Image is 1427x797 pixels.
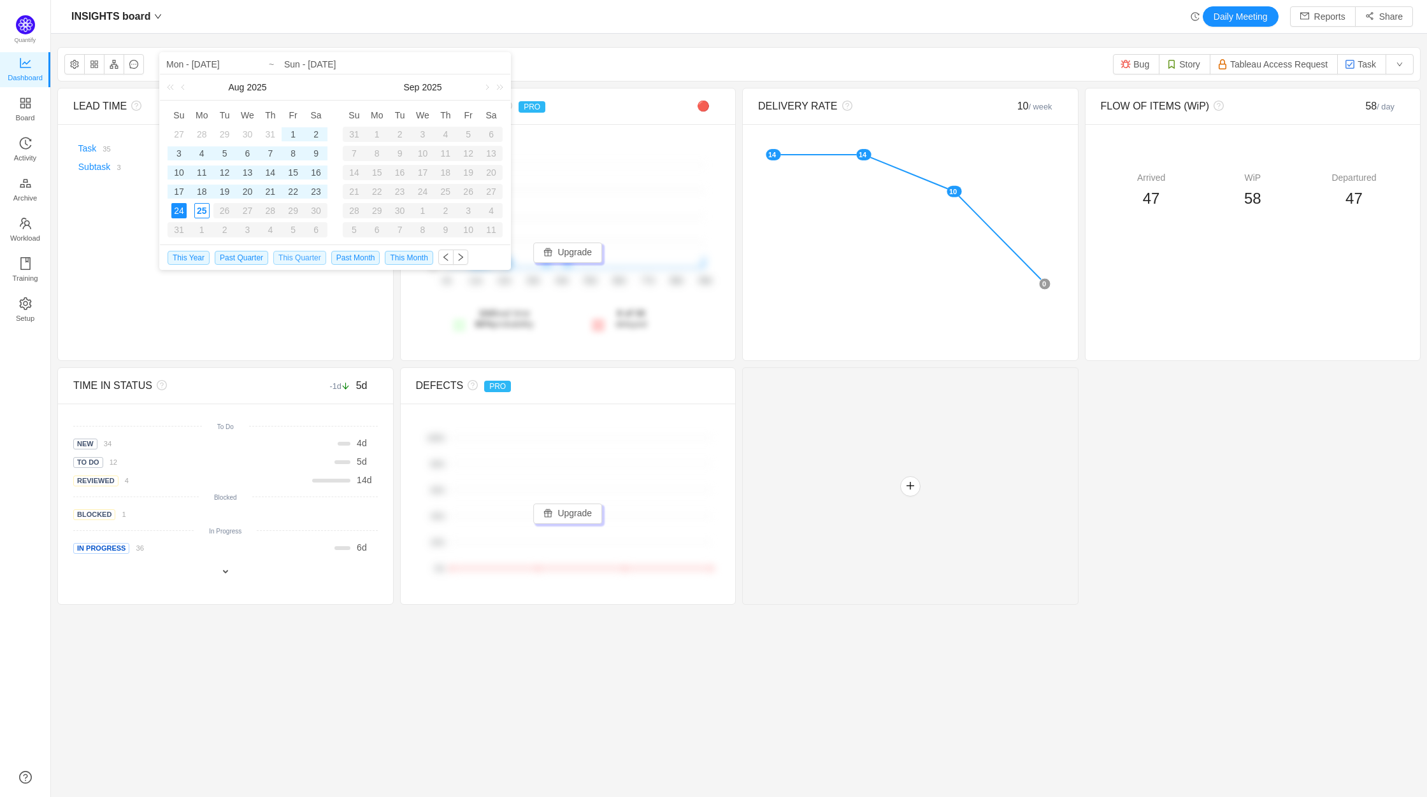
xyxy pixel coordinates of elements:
small: 34 [104,440,111,448]
div: 19 [457,165,480,180]
td: August 24, 2025 [168,201,190,220]
a: 12 [103,456,117,467]
td: September 2, 2025 [213,220,236,239]
td: September 7, 2025 [343,144,366,163]
div: 11 [434,146,457,161]
td: September 10, 2025 [412,144,434,163]
span: 58 [1244,190,1261,207]
td: August 19, 2025 [213,182,236,201]
td: September 18, 2025 [434,163,457,182]
td: October 2, 2025 [434,201,457,220]
div: 3 [412,127,434,142]
div: 24 [412,184,434,199]
span: Fr [457,109,480,121]
div: 21 [262,184,278,199]
a: 3 [110,162,120,172]
a: Next month (PageDown) [480,74,492,100]
td: August 30, 2025 [305,201,327,220]
div: 10 [412,146,434,161]
small: 12 [110,458,117,466]
div: 8 [412,222,434,237]
span: Sa [305,109,327,121]
span: Quantify [15,37,36,43]
td: August 1, 2025 [282,125,305,144]
td: September 23, 2025 [389,182,412,201]
td: August 8, 2025 [282,144,305,163]
div: 18 [434,165,457,180]
button: icon: right [453,250,468,265]
a: Task [78,143,97,153]
button: icon: setting [64,54,85,74]
button: Tableau Access Request [1210,54,1338,74]
td: September 15, 2025 [366,163,389,182]
input: End date [284,57,504,72]
a: Setup [19,298,32,323]
div: 5 [457,127,480,142]
div: 14 [262,165,278,180]
div: 1 [190,222,213,237]
button: Story [1159,54,1210,74]
a: 34 [97,438,111,448]
div: 1 [366,127,389,142]
i: icon: appstore [19,97,32,109]
td: September 9, 2025 [389,144,412,163]
div: 31 [343,127,366,142]
div: 13 [480,146,503,161]
span: INSIGHTS board [71,6,150,27]
div: 23 [308,184,324,199]
th: Thu [434,106,457,125]
td: September 3, 2025 [412,125,434,144]
span: Board [16,105,35,130]
span: 🔴 [697,101,710,111]
img: Quantify [16,15,35,34]
div: 30 [240,127,255,142]
span: Th [434,109,457,121]
a: 2025 [420,74,443,100]
button: icon: plus [900,476,921,497]
span: Fr [282,109,305,121]
div: 9 [308,146,324,161]
td: August 11, 2025 [190,163,213,182]
td: September 24, 2025 [412,182,434,201]
span: Th [259,109,282,121]
div: 27 [236,203,259,218]
span: Su [168,109,190,121]
td: August 10, 2025 [168,163,190,182]
td: October 3, 2025 [457,201,480,220]
span: delayed [615,308,647,329]
span: We [236,109,259,121]
span: This Month [385,251,433,265]
td: August 6, 2025 [236,144,259,163]
a: Next year (Control + right) [489,74,506,100]
a: Previous month (PageUp) [178,74,190,100]
span: Dashboard [8,65,43,90]
div: 8 [366,146,389,161]
span: Setup [16,306,34,331]
td: September 17, 2025 [412,163,434,182]
td: September 21, 2025 [343,182,366,201]
td: October 6, 2025 [366,220,389,239]
th: Mon [366,106,389,125]
div: 4 [480,203,503,218]
td: July 31, 2025 [259,125,282,144]
td: August 29, 2025 [282,201,305,220]
div: 13 [240,165,255,180]
div: 23 [389,184,412,199]
div: 22 [285,184,301,199]
div: 29 [366,203,389,218]
small: / week [1029,102,1052,111]
td: October 5, 2025 [343,220,366,239]
div: 31 [262,127,278,142]
div: 22 [366,184,389,199]
button: Task [1337,54,1386,74]
div: 5 [217,146,233,161]
td: August 18, 2025 [190,182,213,201]
td: August 2, 2025 [305,125,327,144]
td: September 30, 2025 [389,201,412,220]
a: Aug [227,74,245,100]
div: 3 [457,203,480,218]
td: September 26, 2025 [457,182,480,201]
th: Wed [236,106,259,125]
tspan: 33d [526,277,539,286]
td: August 16, 2025 [305,163,327,182]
